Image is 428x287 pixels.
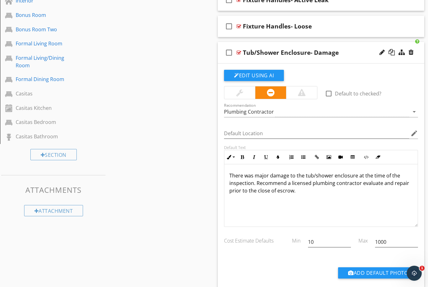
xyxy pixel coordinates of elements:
[297,151,309,163] button: Unordered List
[24,205,83,216] div: Attachment
[16,54,77,69] div: Formal Living/Dining Room
[16,90,77,97] div: Casitas
[338,267,418,279] button: Add Default Photo
[347,151,358,163] button: Insert Table
[355,232,372,244] div: Max
[224,151,236,163] button: Inline Style
[224,109,274,115] div: Plumbing Contractor
[407,266,422,281] iframe: Intercom live chat
[410,108,418,115] i: arrow_drop_down
[410,130,418,137] i: edit
[16,26,77,33] div: Bonus Room Two
[16,40,77,47] div: Formal Living Room
[224,128,409,139] input: Default Location
[287,232,304,244] div: Min
[335,90,381,97] label: Default to checked?
[323,151,335,163] button: Insert Image (⌘P)
[335,151,347,163] button: Insert Video
[243,23,312,30] div: Fixture Handles- Loose
[16,118,77,126] div: Casitas Bedroom
[224,45,234,60] i: check_box_outline_blank
[16,133,77,140] div: Casitas Bathroom
[260,151,272,163] button: Underline (⌘U)
[224,19,234,34] i: check_box_outline_blank
[16,11,77,19] div: Bonus Room
[30,149,77,160] div: Section
[229,172,413,194] p: There was major damage to the tub/shower enclosure at the time of the inspection. Recommend a lic...
[220,232,287,244] div: Cost Estimate Defaults
[16,75,77,83] div: Formal Dining Room
[248,151,260,163] button: Italic (⌘I)
[285,151,297,163] button: Ordered List
[360,151,372,163] button: Code View
[420,266,425,271] span: 1
[243,49,339,56] div: Tub/Shower Enclosure- Damage
[224,70,284,81] button: Edit Using AI
[311,151,323,163] button: Insert Link (⌘K)
[16,104,77,112] div: Casitas Kitchen
[272,151,284,163] button: Colors
[372,151,384,163] button: Clear Formatting
[224,145,418,150] div: Default Text
[236,151,248,163] button: Bold (⌘B)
